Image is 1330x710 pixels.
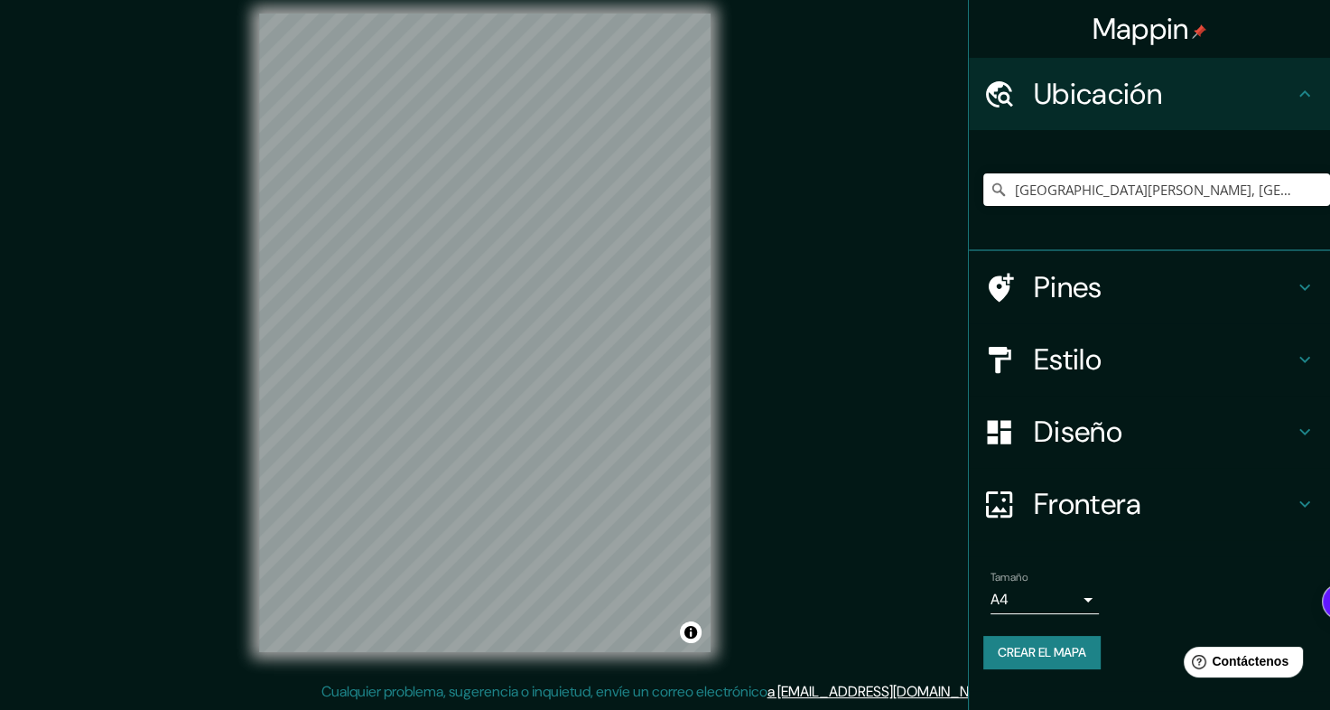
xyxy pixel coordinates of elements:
[1034,76,1294,112] h4: Ubicación
[1034,269,1294,305] h4: Pines
[1034,486,1294,522] h4: Frontera
[259,14,711,652] canvas: Mapa
[321,681,1003,703] p: Cualquier problema, sugerencia o inquietud, envíe un correo electrónico .
[983,636,1101,669] button: Crear el mapa
[969,58,1330,130] div: Ubicación
[969,468,1330,540] div: Frontera
[969,396,1330,468] div: Diseño
[1093,10,1189,48] font: Mappin
[983,173,1330,206] input: Elige tu ciudad o área
[1169,640,1310,690] iframe: Help widget launcher
[969,323,1330,396] div: Estilo
[991,570,1028,585] label: Tamaño
[1192,24,1206,39] img: pin-icon.png
[998,641,1086,664] font: Crear el mapa
[767,682,1000,701] a: a [EMAIL_ADDRESS][DOMAIN_NAME]
[991,585,1099,614] div: A4
[1034,341,1294,378] h4: Estilo
[969,251,1330,323] div: Pines
[680,621,702,643] button: Alternar atribución
[1034,414,1294,450] h4: Diseño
